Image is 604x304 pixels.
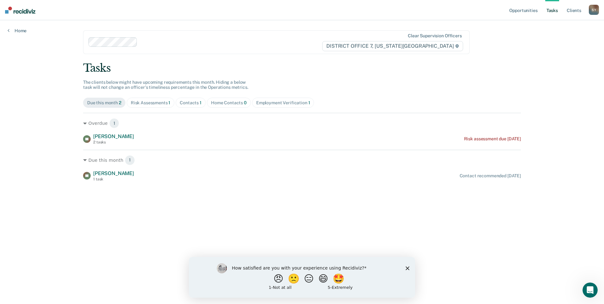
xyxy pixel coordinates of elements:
[83,155,521,165] div: Due this month 1
[322,41,463,51] span: DISTRICT OFFICE 7, [US_STATE][GEOGRAPHIC_DATA]
[83,118,521,128] div: Overdue 1
[589,5,599,15] button: SY
[83,80,248,90] span: The clients below might have upcoming requirements this month. Hiding a below task will not chang...
[8,28,27,33] a: Home
[125,155,135,165] span: 1
[244,100,247,105] span: 0
[5,7,35,14] img: Recidiviz
[119,100,121,105] span: 2
[131,100,171,106] div: Risk Assessments
[87,100,121,106] div: Due this month
[460,173,521,179] div: Contact recommended [DATE]
[93,170,134,176] span: [PERSON_NAME]
[180,100,202,106] div: Contacts
[109,118,119,128] span: 1
[464,136,521,142] div: Risk assessment due [DATE]
[408,33,462,39] div: Clear supervision officers
[256,100,310,106] div: Employment Verification
[583,283,598,298] iframe: Intercom live chat
[211,100,247,106] div: Home Contacts
[83,62,521,75] div: Tasks
[200,100,202,105] span: 1
[189,257,415,298] iframe: Survey by Kim from Recidiviz
[93,140,134,144] div: 2 tasks
[168,100,170,105] span: 1
[308,100,310,105] span: 1
[93,177,134,181] div: 1 task
[93,133,134,139] span: [PERSON_NAME]
[589,5,599,15] div: S Y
